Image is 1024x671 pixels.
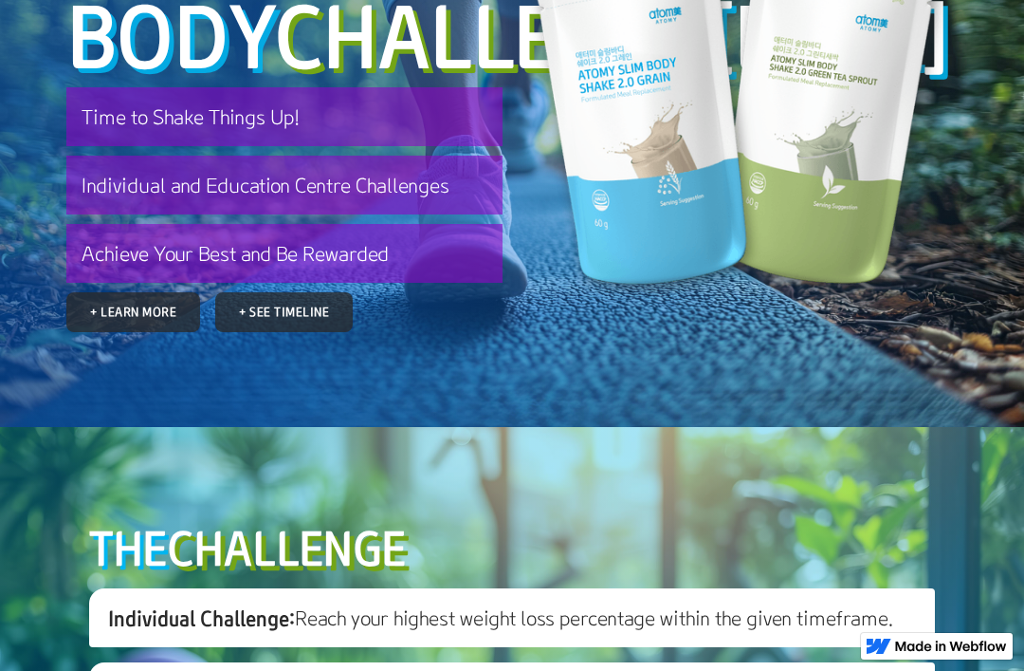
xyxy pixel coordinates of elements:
[167,518,406,576] span: CHALLENGE
[66,292,200,332] a: + Learn More
[108,605,295,631] span: Individual Challenge:
[215,292,353,332] a: + See Timeline
[66,156,503,214] h3: Individual and Education Centre Challenges
[89,516,935,579] h2: THE
[66,224,503,283] h3: Achieve Your Best and Be Rewarded
[66,87,503,146] h3: Time to Shake Things Up!
[895,641,1007,652] img: Made in Webflow
[89,588,935,647] h3: Reach your highest weight loss percentage within the given timeframe.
